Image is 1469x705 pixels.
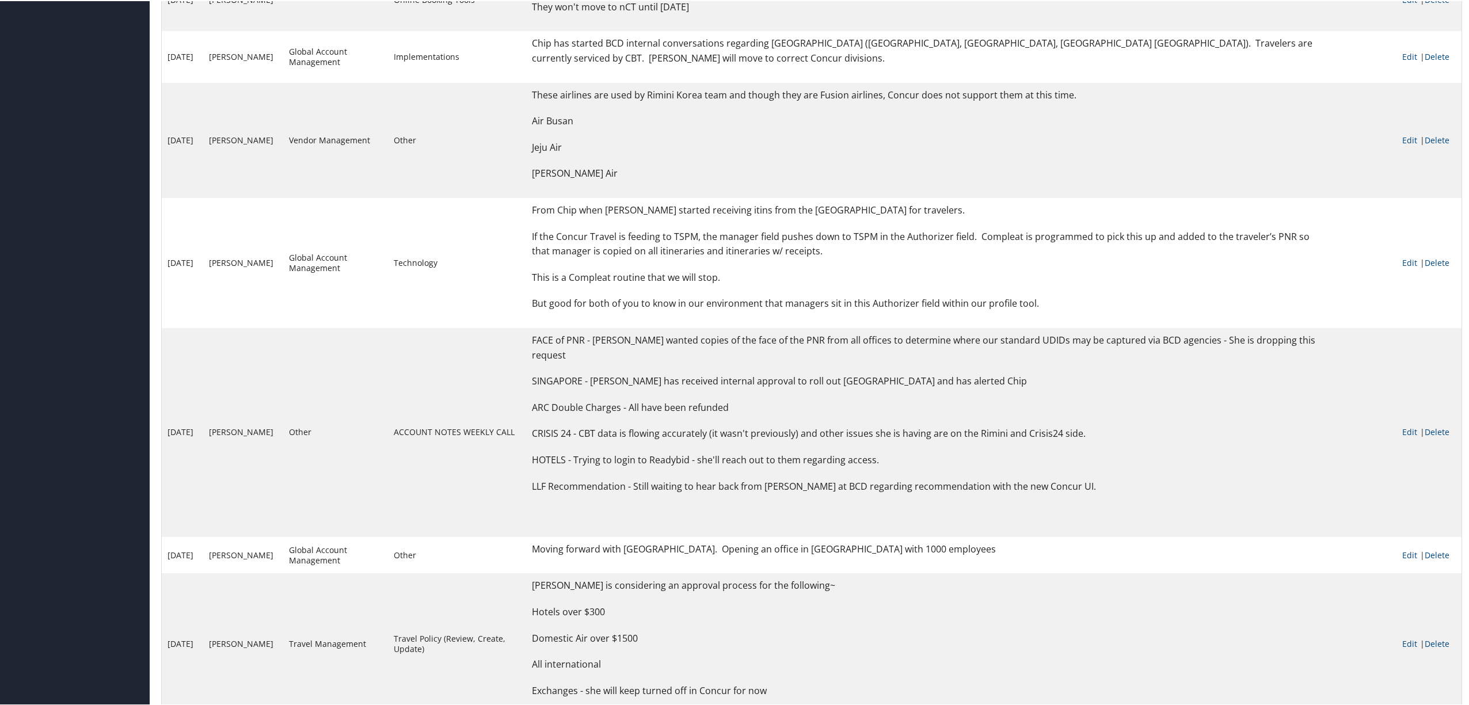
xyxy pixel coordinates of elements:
td: Other [388,536,526,573]
td: [DATE] [162,82,203,197]
td: [PERSON_NAME] [203,82,283,197]
td: [DATE] [162,197,203,327]
a: Delete [1425,134,1449,144]
p: CRISIS 24 - CBT data is flowing accurately (it wasn't previously) and other issues she is having ... [532,425,1319,440]
p: This is a Compleat routine that we will stop. [532,269,1319,284]
td: [PERSON_NAME] [203,327,283,536]
td: | [1396,327,1462,536]
p: These airlines are used by Rimini Korea team and though they are Fusion airlines, Concur does not... [532,87,1319,102]
p: Chip has started BCD internal conversations regarding [GEOGRAPHIC_DATA] ([GEOGRAPHIC_DATA], [GEOG... [532,35,1319,64]
a: Edit [1402,256,1417,267]
p: Hotels over $300 [532,604,1319,619]
p: But good for both of you to know in our environment that managers sit in this Authorizer field wi... [532,295,1319,310]
a: Delete [1425,637,1449,648]
p: [PERSON_NAME] Air [532,165,1319,180]
a: Edit [1402,637,1417,648]
td: Global Account Management [283,30,388,81]
p: From Chip when [PERSON_NAME] started receiving itins from the [GEOGRAPHIC_DATA] for travelers. [532,202,1319,217]
td: Other [388,82,526,197]
p: Air Busan [532,113,1319,128]
a: Edit [1402,425,1417,436]
td: Technology [388,197,526,327]
td: Global Account Management [283,197,388,327]
p: HOTELS - Trying to login to Readybid - she'll reach out to them regarding access. [532,452,1319,467]
td: Vendor Management [283,82,388,197]
p: ARC Double Charges - All have been refunded [532,399,1319,414]
td: | [1396,197,1462,327]
td: ACCOUNT NOTES WEEKLY CALL [388,327,526,536]
a: Edit [1402,548,1417,559]
td: [PERSON_NAME] [203,536,283,573]
td: Global Account Management [283,536,388,573]
td: | [1396,30,1462,81]
a: Edit [1402,50,1417,61]
td: [DATE] [162,536,203,573]
td: [DATE] [162,327,203,536]
td: Implementations [388,30,526,81]
td: [PERSON_NAME] [203,197,283,327]
a: Delete [1425,425,1449,436]
a: Edit [1402,134,1417,144]
p: LLF Recommendation - Still waiting to hear back from [PERSON_NAME] at BCD regarding recommendatio... [532,478,1319,493]
p: Domestic Air over $1500 [532,630,1319,645]
p: All international [532,656,1319,671]
p: [PERSON_NAME] is considering an approval process for the following~ [532,577,1319,592]
p: If the Concur Travel is feeding to TSPM, the manager field pushes down to TSPM in the Authorizer ... [532,228,1319,258]
p: Exchanges - she will keep turned off in Concur for now [532,683,1319,698]
td: Other [283,327,388,536]
td: [PERSON_NAME] [203,30,283,81]
a: Delete [1425,256,1449,267]
td: [DATE] [162,30,203,81]
p: SINGAPORE - [PERSON_NAME] has received internal approval to roll out [GEOGRAPHIC_DATA] and has al... [532,373,1319,388]
td: | [1396,536,1462,573]
p: Moving forward with [GEOGRAPHIC_DATA]. Opening an office in [GEOGRAPHIC_DATA] with 1000 employees [532,541,1319,556]
a: Delete [1425,50,1449,61]
td: | [1396,82,1462,197]
p: FACE of PNR - [PERSON_NAME] wanted copies of the face of the PNR from all offices to determine wh... [532,332,1319,361]
a: Delete [1425,548,1449,559]
p: Jeju Air [532,139,1319,154]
